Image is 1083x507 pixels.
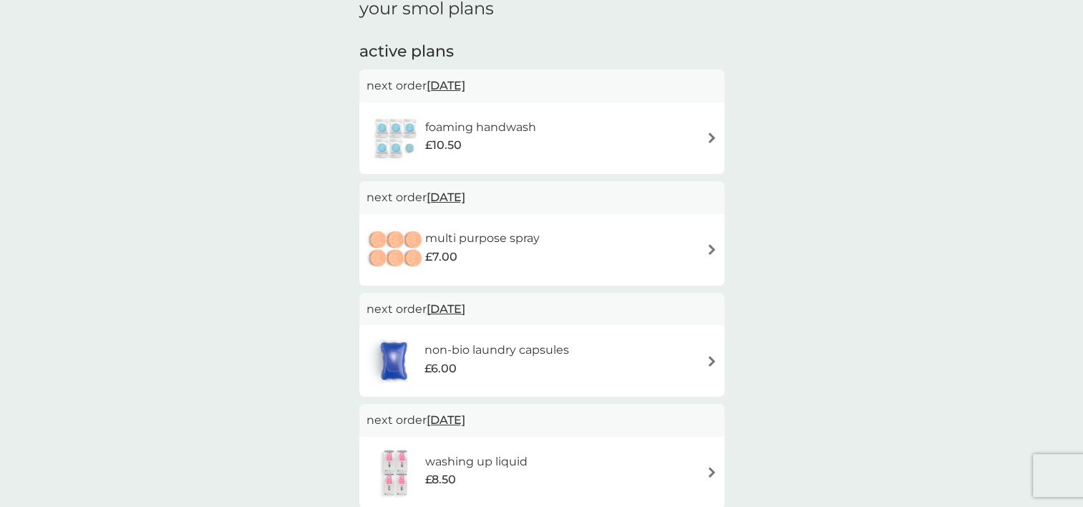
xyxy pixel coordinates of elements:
p: next order [366,188,717,207]
h6: non-bio laundry capsules [424,341,569,359]
img: arrow right [706,467,717,478]
span: [DATE] [427,406,465,434]
span: £8.50 [425,470,456,489]
h6: foaming handwash [425,118,536,137]
img: arrow right [706,132,717,143]
span: £10.50 [425,136,462,155]
span: £7.00 [425,248,457,266]
span: [DATE] [427,72,465,100]
h6: washing up liquid [425,453,528,471]
span: £6.00 [424,359,457,378]
p: next order [366,411,717,430]
p: next order [366,300,717,319]
span: [DATE] [427,183,465,211]
img: washing up liquid [366,448,425,498]
p: next order [366,77,717,95]
img: foaming handwash [366,113,425,163]
h2: active plans [359,41,724,63]
h6: multi purpose spray [425,229,540,248]
span: [DATE] [427,295,465,323]
img: multi purpose spray [366,225,425,275]
img: non-bio laundry capsules [366,336,421,386]
img: arrow right [706,356,717,367]
img: arrow right [706,244,717,255]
